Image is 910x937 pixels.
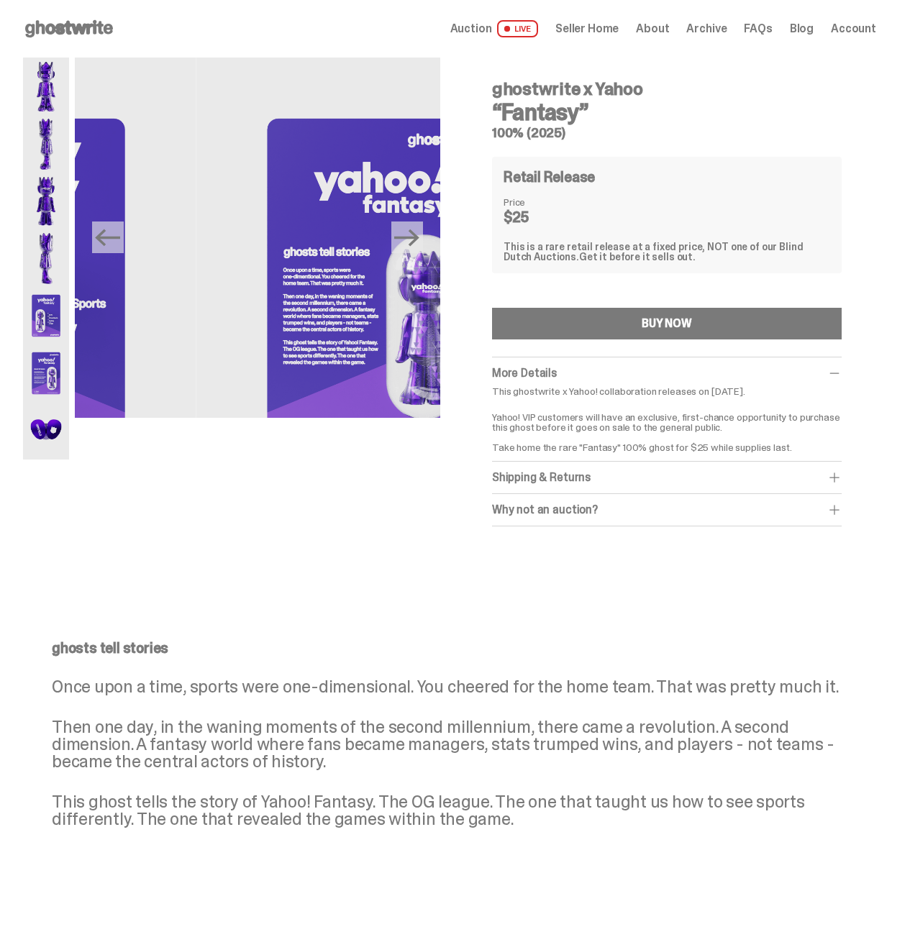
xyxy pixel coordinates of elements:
[492,470,842,485] div: Shipping & Returns
[492,101,842,124] h3: “Fantasy”
[23,58,69,115] img: Yahoo-HG---1.png
[504,170,595,184] h4: Retail Release
[492,402,842,452] p: Yahoo! VIP customers will have an exclusive, first-chance opportunity to purchase this ghost befo...
[23,173,69,230] img: Yahoo-HG---3.png
[555,23,619,35] a: Seller Home
[92,221,124,253] button: Previous
[492,365,557,380] span: More Details
[492,308,842,339] button: BUY NOW
[52,793,847,828] p: This ghost tells the story of Yahoo! Fantasy. The OG league. The one that taught us how to see sp...
[492,127,842,140] h5: 100% (2025)
[504,242,830,262] div: This is a rare retail release at a fixed price, NOT one of our Blind Dutch Auctions.
[790,23,814,35] a: Blog
[52,718,847,770] p: Then one day, in the waning moments of the second millennium, there came a revolution. A second d...
[23,402,69,460] img: Yahoo-HG---7.png
[196,58,561,515] img: Yahoo-HG---6.png
[23,229,69,287] img: Yahoo-HG---4.png
[52,678,847,695] p: Once upon a time, sports were one-dimensional. You cheered for the home team. That was pretty muc...
[579,250,696,263] span: Get it before it sells out.
[52,641,847,655] p: ghosts tell stories
[492,503,842,517] div: Why not an auction?
[504,210,575,224] dd: $25
[686,23,727,35] a: Archive
[642,318,692,329] div: BUY NOW
[504,197,575,207] dt: Price
[636,23,669,35] a: About
[391,221,423,253] button: Next
[23,287,69,344] img: Yahoo-HG---5.png
[492,81,842,98] h4: ghostwrite x Yahoo
[450,23,492,35] span: Auction
[450,20,538,37] a: Auction LIVE
[23,344,69,402] img: Yahoo-HG---6.png
[744,23,772,35] a: FAQs
[497,20,538,37] span: LIVE
[492,386,842,396] p: This ghostwrite x Yahoo! collaboration releases on [DATE].
[23,115,69,173] img: Yahoo-HG---2.png
[831,23,876,35] a: Account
